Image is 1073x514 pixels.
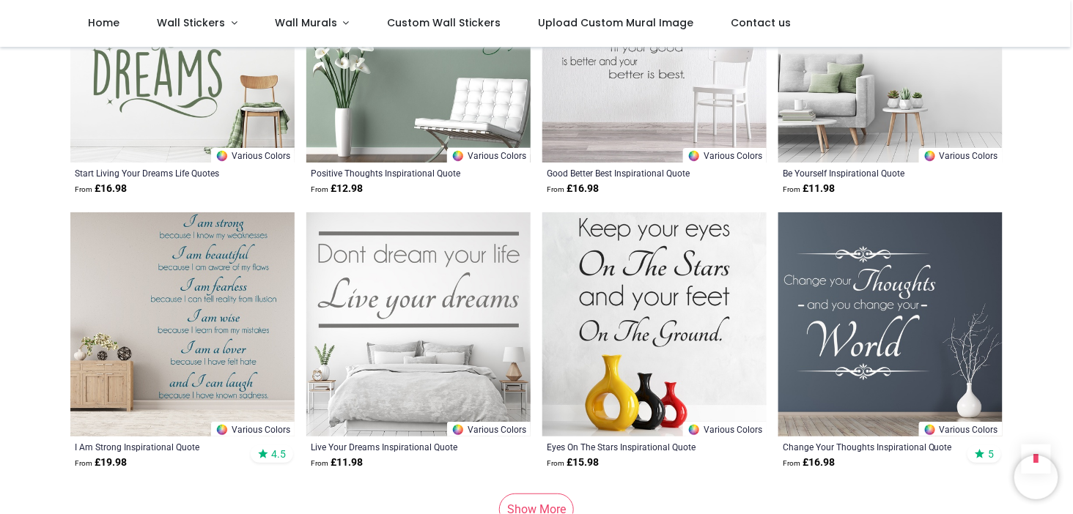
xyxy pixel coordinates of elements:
[447,422,531,436] a: Various Colors
[275,15,337,30] span: Wall Murals
[215,149,229,163] img: Color Wheel
[919,422,1003,436] a: Various Colors
[311,441,483,452] a: Live Your Dreams Inspirational Quote
[547,459,564,467] span: From
[547,185,564,193] span: From
[451,423,465,436] img: Color Wheel
[923,149,937,163] img: Color Wheel
[783,441,955,452] a: Change Your Thoughts Inspirational Quote
[157,15,225,30] span: Wall Stickers
[211,422,295,436] a: Various Colors
[75,182,127,196] strong: £ 16.98
[783,459,800,467] span: From
[687,423,701,436] img: Color Wheel
[783,455,835,470] strong: £ 16.98
[447,148,531,163] a: Various Colors
[923,423,937,436] img: Color Wheel
[683,422,767,436] a: Various Colors
[311,459,328,467] span: From
[75,455,127,470] strong: £ 19.98
[311,167,483,179] a: Positive Thoughts Inspirational Quote
[547,167,719,179] a: Good Better Best Inspirational Quote
[70,212,295,436] img: I Am Strong Inspirational Quote Wall Sticker
[306,212,531,436] img: Live Your Dreams Inspirational Quote Wall Sticker
[215,423,229,436] img: Color Wheel
[311,455,363,470] strong: £ 11.98
[783,185,800,193] span: From
[783,167,955,179] a: Be Yourself Inspirational Quote
[547,441,719,452] a: Eyes On The Stars Inspirational Quote
[387,15,501,30] span: Custom Wall Stickers
[538,15,693,30] span: Upload Custom Mural Image
[919,148,1003,163] a: Various Colors
[778,212,1003,436] img: Change Your Thoughts Inspirational Quote Wall Sticker
[783,182,835,196] strong: £ 11.98
[542,212,767,436] img: Eyes On The Stars Inspirational Quote Wall Sticker
[1014,455,1058,499] iframe: Brevo live chat
[75,185,92,193] span: From
[75,459,92,467] span: From
[547,182,599,196] strong: £ 16.98
[88,15,119,30] span: Home
[75,441,247,452] a: I Am Strong Inspirational Quote
[211,148,295,163] a: Various Colors
[451,149,465,163] img: Color Wheel
[547,455,599,470] strong: £ 15.98
[75,167,247,179] a: Start Living Your Dreams Life Quotes
[687,149,701,163] img: Color Wheel
[988,447,994,461] span: 5
[311,182,363,196] strong: £ 12.98
[271,447,286,461] span: 4.5
[731,15,791,30] span: Contact us
[311,185,328,193] span: From
[683,148,767,163] a: Various Colors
